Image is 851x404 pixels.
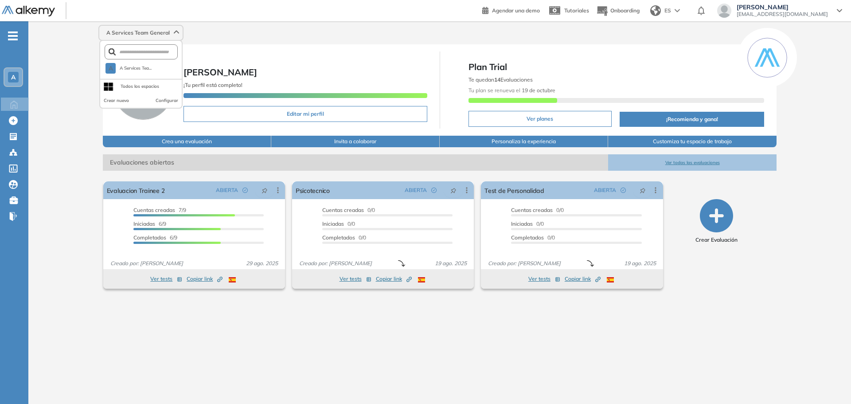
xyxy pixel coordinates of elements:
[621,188,626,193] span: check-circle
[133,220,155,227] span: Iniciadas
[376,274,412,284] button: Copiar link
[440,136,608,147] button: Personaliza la experiencia
[216,186,238,194] span: ABIERTA
[405,186,427,194] span: ABIERTA
[11,74,16,81] span: A
[468,111,612,127] button: Ver planes
[229,277,236,282] img: ESP
[109,65,113,72] span: A
[296,181,330,199] a: Psicotecnico
[528,274,560,284] button: Ver tests
[610,7,640,14] span: Onboarding
[119,65,152,72] span: A Services Tea...
[450,187,457,194] span: pushpin
[2,6,55,17] img: Logo
[340,274,371,284] button: Ver tests
[607,277,614,282] img: ESP
[608,154,777,171] button: Ver todas las evaluaciones
[650,5,661,16] img: world
[104,97,129,104] button: Crear nuevo
[242,188,248,193] span: check-circle
[564,7,589,14] span: Tutoriales
[322,234,366,241] span: 0/0
[494,76,500,83] b: 14
[468,76,533,83] span: Te quedan Evaluaciones
[133,220,166,227] span: 6/9
[103,136,271,147] button: Crea una evaluación
[620,112,765,127] button: ¡Recomienda y gana!
[444,183,463,197] button: pushpin
[431,259,470,267] span: 19 ago. 2025
[511,234,544,241] span: Completados
[106,29,170,36] span: A Services Team General
[737,4,828,11] span: [PERSON_NAME]
[695,236,738,244] span: Crear Evaluación
[107,259,187,267] span: Creado por: [PERSON_NAME]
[675,9,680,12] img: arrow
[664,7,671,15] span: ES
[296,259,375,267] span: Creado por: [PERSON_NAME]
[107,181,165,199] a: Evaluacion Trainee 2
[322,234,355,241] span: Completados
[807,361,851,404] iframe: Chat Widget
[418,277,425,282] img: ESP
[520,87,555,94] b: 19 de octubre
[262,187,268,194] span: pushpin
[594,186,616,194] span: ABIERTA
[608,136,777,147] button: Customiza tu espacio de trabajo
[633,183,652,197] button: pushpin
[484,259,564,267] span: Creado por: [PERSON_NAME]
[511,220,544,227] span: 0/0
[431,188,437,193] span: check-circle
[565,274,601,284] button: Copiar link
[183,82,242,88] span: ¡Tu perfil está completo!
[807,361,851,404] div: Widget de chat
[271,136,440,147] button: Invita a colaborar
[183,106,427,122] button: Editar mi perfil
[565,275,601,283] span: Copiar link
[621,259,660,267] span: 19 ago. 2025
[133,207,175,213] span: Cuentas creadas
[150,274,182,284] button: Ver tests
[242,259,281,267] span: 29 ago. 2025
[105,63,152,74] button: AA Services Tea...
[103,154,608,171] span: Evaluaciones abiertas
[511,207,564,213] span: 0/0
[695,199,738,244] button: Crear Evaluación
[492,7,540,14] span: Agendar una demo
[133,207,186,213] span: 7/9
[322,207,364,213] span: Cuentas creadas
[133,234,177,241] span: 6/9
[255,183,274,197] button: pushpin
[511,234,555,241] span: 0/0
[121,83,159,90] div: Todos los espacios
[640,187,646,194] span: pushpin
[484,181,544,199] a: Test de Personalidad
[8,35,18,37] i: -
[322,220,344,227] span: Iniciadas
[468,60,765,74] span: Plan Trial
[322,207,375,213] span: 0/0
[187,275,223,283] span: Copiar link
[187,274,223,284] button: Copiar link
[183,67,257,78] span: [PERSON_NAME]
[376,275,412,283] span: Copiar link
[322,220,355,227] span: 0/0
[133,234,166,241] span: Completados
[737,11,828,18] span: [EMAIL_ADDRESS][DOMAIN_NAME]
[468,87,555,94] span: Tu plan se renueva el
[482,4,540,15] a: Agendar una demo
[596,1,640,20] button: Onboarding
[156,97,178,104] button: Configurar
[511,220,533,227] span: Iniciadas
[511,207,553,213] span: Cuentas creadas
